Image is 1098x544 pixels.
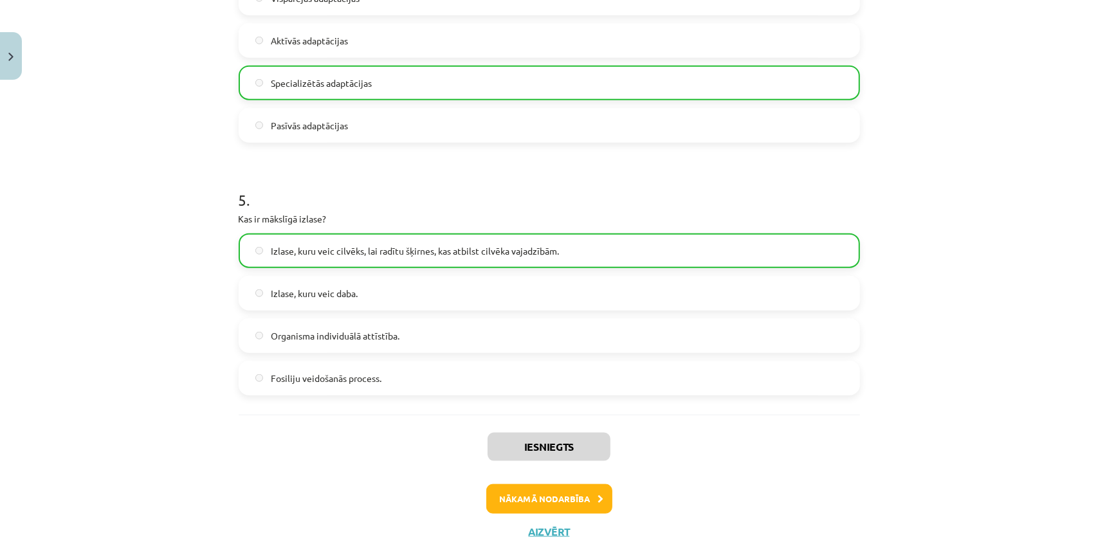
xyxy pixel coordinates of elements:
span: Fosiliju veidošanās process. [271,372,381,385]
span: Organisma individuālā attīstība. [271,329,399,343]
input: Izlase, kuru veic daba. [255,289,264,298]
p: Kas ir mākslīgā izlase? [239,212,860,226]
img: icon-close-lesson-0947bae3869378f0d4975bcd49f059093ad1ed9edebbc8119c70593378902aed.svg [8,53,14,61]
span: Izlase, kuru veic cilvēks, lai radītu šķirnes, kas atbilst cilvēka vajadzībām. [271,244,559,258]
span: Aktīvās adaptācijas [271,34,348,48]
input: Specializētās adaptācijas [255,79,264,87]
input: Pasīvās adaptācijas [255,122,264,130]
button: Aizvērt [525,525,574,538]
input: Izlase, kuru veic cilvēks, lai radītu šķirnes, kas atbilst cilvēka vajadzībām. [255,247,264,255]
button: Nākamā nodarbība [486,484,612,514]
span: Pasīvās adaptācijas [271,119,348,132]
input: Fosiliju veidošanās process. [255,374,264,383]
span: Specializētās adaptācijas [271,77,372,90]
h1: 5 . [239,168,860,208]
input: Aktīvās adaptācijas [255,37,264,45]
button: Iesniegts [488,433,610,461]
span: Izlase, kuru veic daba. [271,287,358,300]
input: Organisma individuālā attīstība. [255,332,264,340]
